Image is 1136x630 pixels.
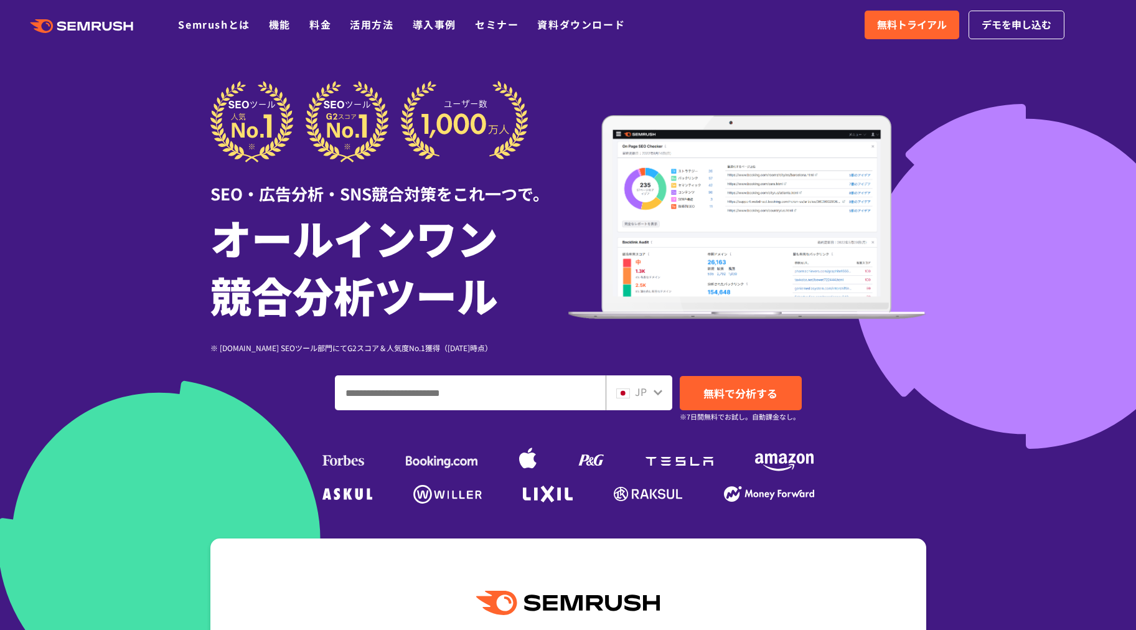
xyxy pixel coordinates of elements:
a: 無料トライアル [865,11,959,39]
div: SEO・広告分析・SNS競合対策をこれ一つで。 [210,162,568,205]
a: 無料で分析する [680,376,802,410]
a: 機能 [269,17,291,32]
span: 無料トライアル [877,17,947,33]
div: ※ [DOMAIN_NAME] SEOツール部門にてG2スコア＆人気度No.1獲得（[DATE]時点） [210,342,568,354]
span: JP [635,384,647,399]
span: 無料で分析する [703,385,777,401]
h1: オールインワン 競合分析ツール [210,209,568,323]
a: セミナー [475,17,519,32]
a: 資料ダウンロード [537,17,625,32]
a: 活用方法 [350,17,393,32]
small: ※7日間無料でお試し。自動課金なし。 [680,411,800,423]
a: デモを申し込む [969,11,1064,39]
a: Semrushとは [178,17,250,32]
a: 導入事例 [413,17,456,32]
a: 料金 [309,17,331,32]
input: ドメイン、キーワードまたはURLを入力してください [336,376,605,410]
img: Semrush [476,591,659,615]
span: デモを申し込む [982,17,1051,33]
